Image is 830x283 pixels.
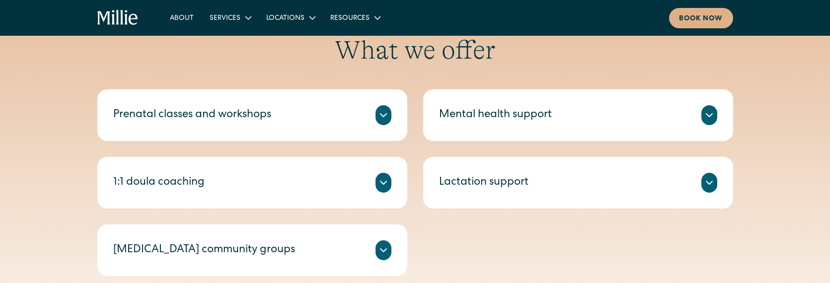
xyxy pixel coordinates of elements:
[439,107,552,124] div: Mental health support
[322,9,387,26] div: Resources
[266,13,304,24] div: Locations
[439,175,528,191] div: Lactation support
[202,9,258,26] div: Services
[258,9,322,26] div: Locations
[162,9,202,26] a: About
[679,14,723,24] div: Book now
[97,35,733,66] h2: What we offer
[330,13,370,24] div: Resources
[113,107,271,124] div: Prenatal classes and workshops
[113,242,295,259] div: [MEDICAL_DATA] community groups
[97,10,139,26] a: home
[210,13,240,24] div: Services
[113,175,205,191] div: 1:1 doula coaching
[669,8,733,28] a: Book now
